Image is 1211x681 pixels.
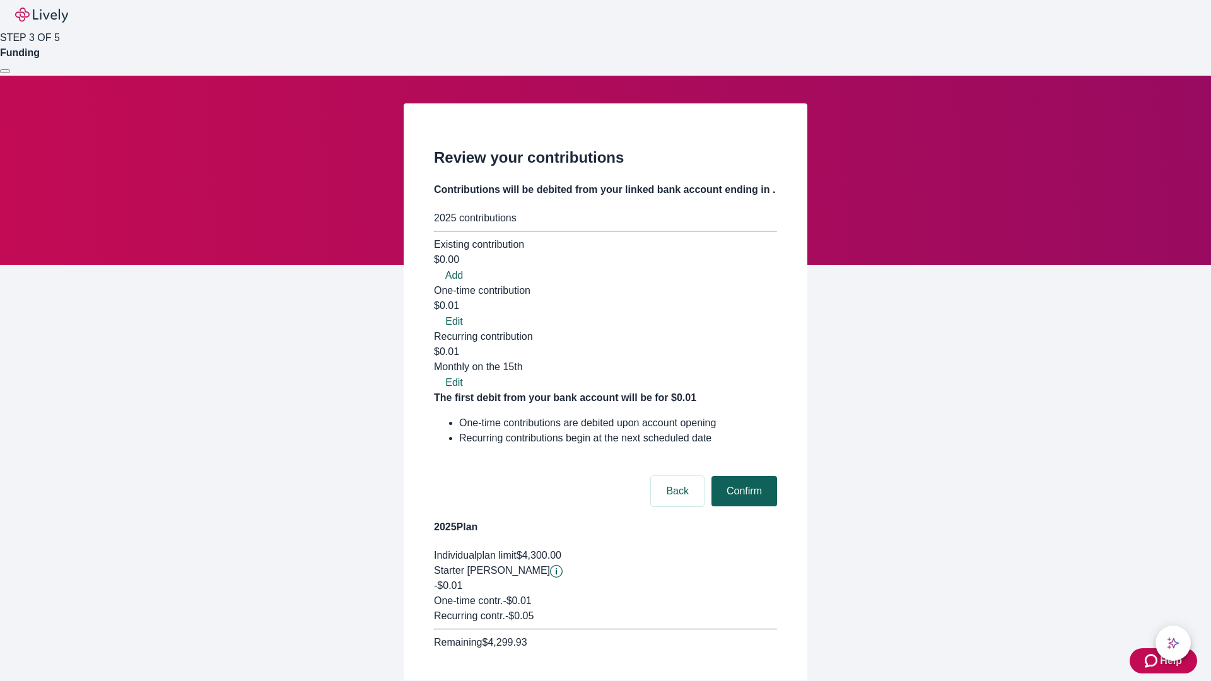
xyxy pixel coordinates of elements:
div: One-time contribution [434,283,777,298]
span: Individual plan limit [434,550,517,561]
span: $4,299.93 [482,637,527,648]
button: chat [1155,626,1191,661]
span: - $0.01 [503,595,531,606]
div: $0.01 [434,344,777,375]
div: Recurring contribution [434,329,777,344]
span: - $0.05 [505,610,534,621]
button: Edit [434,375,474,390]
div: Existing contribution [434,237,777,252]
svg: Zendesk support icon [1145,653,1160,668]
span: Help [1160,653,1182,668]
svg: Lively AI Assistant [1167,637,1179,649]
div: $0.01 [434,298,777,313]
li: Recurring contributions begin at the next scheduled date [459,431,777,446]
li: One-time contributions are debited upon account opening [459,416,777,431]
strong: The first debit from your bank account will be for $0.01 [434,392,696,403]
button: Back [651,476,704,506]
h4: Contributions will be debited from your linked bank account ending in . [434,182,777,197]
div: 2025 contributions [434,211,777,226]
h4: 2025 Plan [434,520,777,535]
h2: Review your contributions [434,146,777,169]
span: -$0.01 [434,580,462,591]
button: Confirm [711,476,777,506]
button: Lively will contribute $0.01 to establish your account [550,565,563,578]
button: Add [434,268,474,283]
button: Zendesk support iconHelp [1130,648,1197,673]
span: Remaining [434,637,482,648]
button: Edit [434,314,474,329]
div: $0.00 [434,252,777,267]
span: Starter [PERSON_NAME] [434,565,550,576]
img: Lively [15,8,68,23]
span: One-time contr. [434,595,503,606]
span: Recurring contr. [434,610,505,621]
svg: Starter penny details [550,565,563,578]
div: Monthly on the 15th [434,359,777,375]
span: $4,300.00 [517,550,561,561]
